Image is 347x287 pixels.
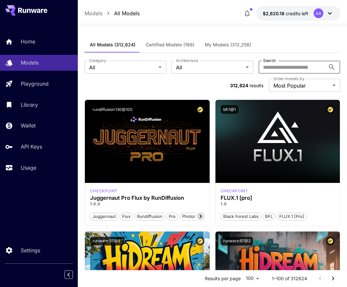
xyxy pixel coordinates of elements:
p: API Keys [21,143,42,150]
h3: Juggernaut Pro Flux by RunDiffusion [90,195,204,201]
div: fluxpro [221,188,248,194]
span: juggernaut [90,213,118,220]
button: Go to next page [327,272,340,285]
div: AA [314,8,323,18]
button: juggernaut [90,212,118,221]
span: My Models (312,258) [205,42,251,48]
p: Library [21,101,38,109]
button: runware:97@2 [221,237,253,245]
button: Certified Model – Vetted for best performance and includes a commercial license. [196,237,204,245]
span: Black Forest Labs [221,213,261,220]
button: pro [166,212,178,221]
button: FLUX.1 [pro] [277,212,307,221]
p: Settings [21,246,40,254]
button: Certified Model – Vetted for best performance and includes a commercial license. [196,105,204,114]
button: rundiffusion [134,212,165,221]
label: Order models by [273,76,304,81]
span: 312,624 [230,83,248,88]
span: FLUX.1 [pro] [277,213,307,220]
p: Results per page [205,275,241,282]
span: Most Popular [273,82,330,90]
button: flux [120,212,133,221]
a: All Models [114,9,140,17]
p: 1.0 [221,201,335,207]
p: 1.0.0 [90,201,204,207]
span: results [249,83,263,88]
button: Certified Model – Vetted for best performance and includes a commercial license. [326,105,335,114]
p: Usage [21,164,36,172]
span: All [176,64,243,71]
button: photorealism [179,212,211,221]
p: 1–100 of 312624 [272,275,307,282]
div: 100 [243,274,261,283]
div: $2,620.1819 [263,10,308,17]
p: checkpoint [221,188,248,194]
nav: breadcrumb [85,9,140,17]
div: FLUX.1 D [90,188,118,194]
label: Architecture [176,58,198,63]
button: bfl:1@1 [221,105,238,114]
button: Collapse sidebar [64,270,73,279]
button: $2,620.1819AA [256,6,340,21]
span: All Models (312,624) [90,42,135,48]
p: Home [21,38,35,45]
a: Models [85,9,102,17]
button: BFL [262,212,275,221]
span: All [89,64,156,71]
button: runware:97@3 [90,237,122,245]
span: BFL [263,213,275,220]
span: flux [120,213,133,220]
p: Wallet [21,122,36,129]
label: Search [263,58,276,63]
label: Category [89,58,106,63]
button: Black Forest Labs [221,212,261,221]
span: rundiffusion [135,213,165,220]
p: checkpoint [90,188,118,194]
h3: FLUX.1 [pro] [221,195,335,201]
p: Playground [21,80,49,88]
span: Certified Models (166) [146,42,194,48]
span: $2,620.18 [263,11,286,16]
span: photorealism [180,213,210,220]
div: Collapse sidebar [69,269,78,281]
span: pro [167,213,178,220]
p: Models [21,59,39,66]
span: credits left [286,11,308,16]
button: Certified Model – Vetted for best performance and includes a commercial license. [326,237,335,245]
button: rundiffusion:130@100 [90,105,135,114]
